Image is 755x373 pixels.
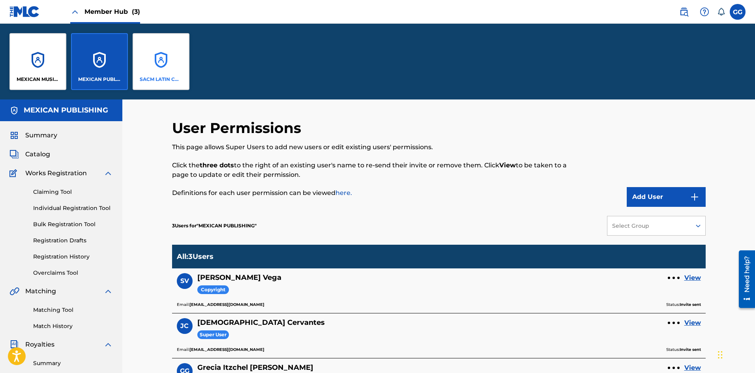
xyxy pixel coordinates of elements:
[172,223,197,229] span: 3 Users for
[33,220,113,229] a: Bulk Registration Tool
[666,301,701,308] p: Status:
[33,188,113,196] a: Claiming Tool
[680,347,701,352] b: Invite sent
[9,33,66,90] a: AccountsMEXICAN MUSIC COPYRIGHT INC
[9,150,19,159] img: Catalog
[733,247,755,311] iframe: Resource Center
[9,106,19,115] img: Accounts
[197,363,313,372] h5: Grecia Itzchel Gomez Guerson
[33,269,113,277] a: Overclaims Tool
[627,187,706,207] button: Add User
[24,106,108,115] h5: MEXICAN PUBLISHING
[25,340,54,349] span: Royalties
[335,189,352,197] a: here.
[680,302,701,307] b: Invite sent
[25,150,50,159] span: Catalog
[9,287,19,296] img: Matching
[499,161,516,169] strong: View
[679,7,689,17] img: search
[180,321,189,331] span: JC
[717,8,725,16] div: Notifications
[103,287,113,296] img: expand
[197,330,229,339] span: Super User
[172,119,305,137] h2: User Permissions
[690,192,699,202] img: 9d2ae6d4665cec9f34b9.svg
[612,222,686,230] div: Select Group
[9,6,40,17] img: MLC Logo
[71,33,128,90] a: AccountsMEXICAN PUBLISHING
[676,4,692,20] a: Public Search
[9,131,57,140] a: SummarySummary
[78,76,121,83] p: MEXICAN PUBLISHING
[17,76,60,83] p: MEXICAN MUSIC COPYRIGHT INC
[197,285,229,294] span: Copyright
[200,161,234,169] strong: three dots
[666,346,701,353] p: Status:
[133,33,189,90] a: AccountsSACM LATIN COPYRIGHT INC
[25,131,57,140] span: Summary
[33,236,113,245] a: Registration Drafts
[33,253,113,261] a: Registration History
[9,131,19,140] img: Summary
[189,347,264,352] b: [EMAIL_ADDRESS][DOMAIN_NAME]
[697,4,712,20] div: Help
[718,343,723,367] div: Arrastrar
[177,346,264,353] p: Email:
[25,169,87,178] span: Works Registration
[33,306,113,314] a: Matching Tool
[197,318,325,327] h5: Jesús Cervantes
[197,273,281,282] h5: Susana Vega
[180,276,189,286] span: SV
[9,169,20,178] img: Works Registration
[700,7,709,17] img: help
[172,188,583,198] p: Definitions for each user permission can be viewed
[9,340,19,349] img: Royalties
[25,287,56,296] span: Matching
[177,301,264,308] p: Email:
[730,4,746,20] div: User Menu
[103,340,113,349] img: expand
[9,150,50,159] a: CatalogCatalog
[684,363,701,373] a: View
[33,204,113,212] a: Individual Registration Tool
[716,335,755,373] div: Widget de chat
[684,318,701,328] a: View
[189,302,264,307] b: [EMAIL_ADDRESS][DOMAIN_NAME]
[716,335,755,373] iframe: Chat Widget
[103,169,113,178] img: expand
[84,7,140,16] span: Member Hub
[172,161,583,180] p: Click the to the right of an existing user's name to re-send their invite or remove them. Click t...
[140,76,183,83] p: SACM LATIN COPYRIGHT INC
[177,252,214,261] p: All : 3 Users
[132,8,140,15] span: (3)
[33,322,113,330] a: Match History
[684,273,701,283] a: View
[197,223,257,229] span: MEXICAN PUBLISHING
[70,7,80,17] img: Close
[172,142,583,152] p: This page allows Super Users to add new users or edit existing users' permissions.
[33,359,113,367] a: Summary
